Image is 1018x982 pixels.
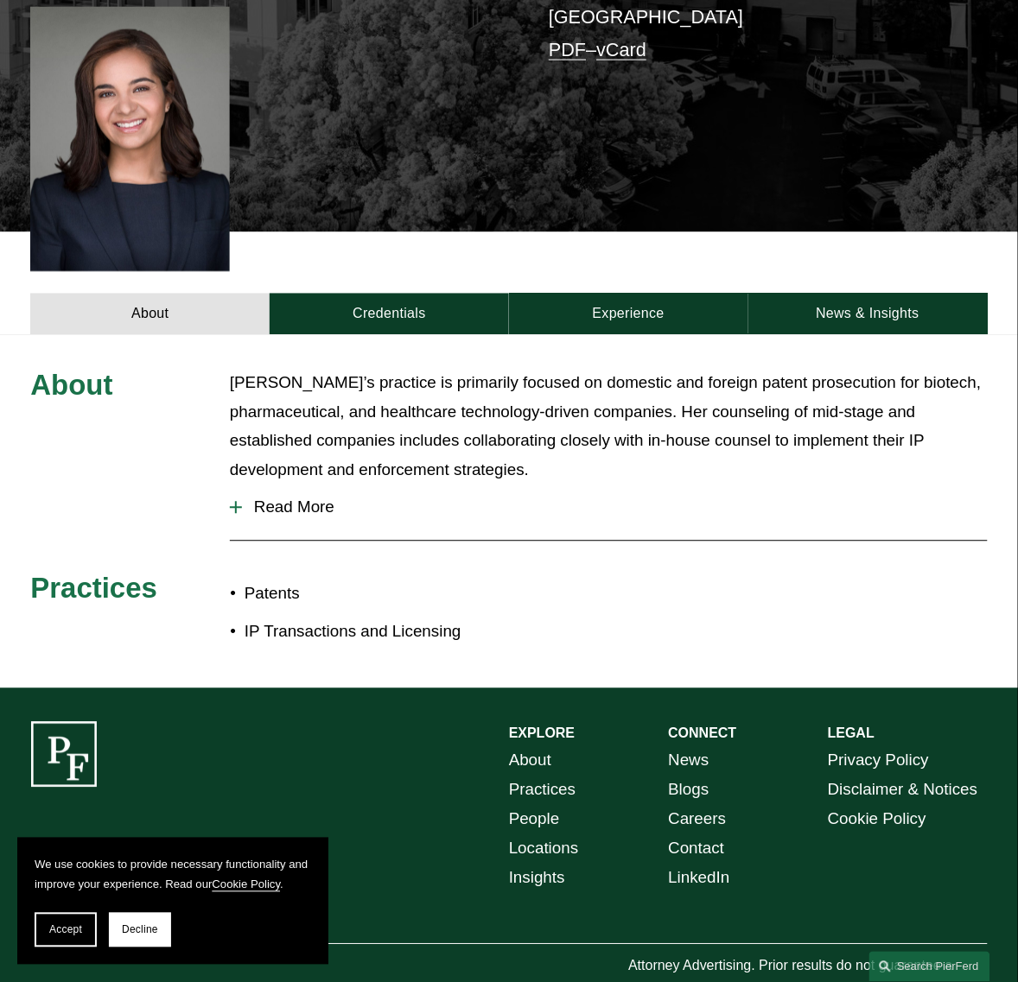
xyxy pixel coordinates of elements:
[30,294,270,335] a: About
[509,746,551,776] a: About
[509,864,565,893] a: Insights
[596,39,646,60] a: vCard
[122,924,158,936] span: Decline
[748,294,988,335] a: News & Insights
[242,498,988,517] span: Read More
[245,618,509,647] p: IP Transactions and Licensing
[828,746,929,776] a: Privacy Policy
[669,776,709,805] a: Blogs
[509,776,576,805] a: Practices
[213,878,281,891] a: Cookie Policy
[669,726,737,741] strong: CONNECT
[509,726,575,741] strong: EXPLORE
[270,294,509,335] a: Credentials
[669,805,727,834] a: Careers
[509,805,560,834] a: People
[549,39,586,60] a: PDF
[669,834,725,864] a: Contact
[30,370,112,402] span: About
[869,952,990,982] a: Search this site
[828,805,926,834] a: Cookie Policy
[109,913,171,947] button: Decline
[245,580,509,609] p: Patents
[230,369,988,486] p: [PERSON_NAME]’s practice is primarily focused on domestic and foreign patent prosecution for biot...
[669,746,709,776] a: News
[30,573,157,605] span: Practices
[509,294,748,335] a: Experience
[828,776,978,805] a: Disclaimer & Notices
[828,726,875,741] strong: LEGAL
[49,924,82,936] span: Accept
[509,834,579,864] a: Locations
[669,864,730,893] a: LinkedIn
[17,838,328,965] section: Cookie banner
[35,855,311,896] p: We use cookies to provide necessary functionality and improve your experience. Read our .
[230,485,988,530] button: Read More
[35,913,97,947] button: Accept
